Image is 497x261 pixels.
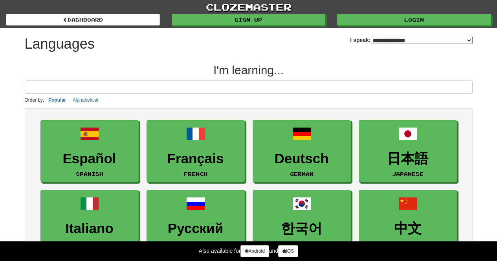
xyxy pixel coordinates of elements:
h3: Français [151,151,240,166]
button: Popular [46,96,68,104]
a: 中文Mandarin Chinese [359,190,457,252]
h3: Русский [151,221,240,236]
a: dashboard [6,14,160,26]
small: Order by: [25,97,44,103]
h2: I'm learning... [25,64,473,77]
a: 日本語Japanese [359,120,457,183]
small: French [184,171,207,177]
select: I speak: [371,37,473,44]
a: FrançaisFrench [147,120,245,183]
h3: 한국어 [257,221,347,236]
a: Sign up [172,14,326,26]
a: 한국어Korean [253,190,351,252]
h3: Español [45,151,134,166]
h3: 中文 [363,221,453,236]
h1: Languages [25,36,95,52]
a: ItalianoItalian [40,190,139,252]
h3: 日本語 [363,151,453,166]
small: Japanese [392,171,424,177]
small: Spanish [76,171,103,177]
a: DeutschGerman [253,120,351,183]
a: EspañolSpanish [40,120,139,183]
button: Alphabetical [70,96,101,104]
label: I speak: [350,36,472,44]
a: РусскийRussian [147,190,245,252]
h3: Italiano [45,221,134,236]
small: German [290,171,314,177]
a: Login [337,14,491,26]
a: iOS [278,245,298,257]
a: Android [240,245,269,257]
h3: Deutsch [257,151,347,166]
